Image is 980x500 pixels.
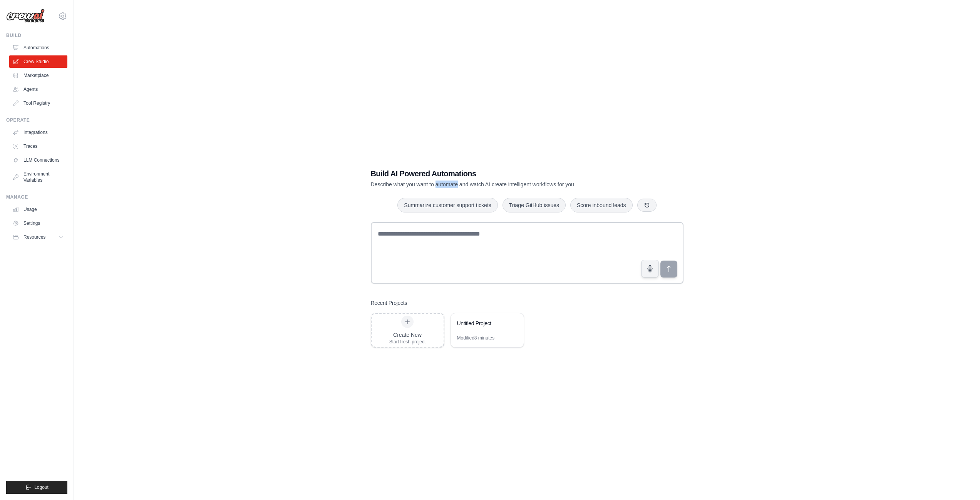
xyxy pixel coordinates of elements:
h3: Recent Projects [371,299,407,307]
div: Build [6,32,67,38]
div: Create New [389,331,426,339]
a: Tool Registry [9,97,67,109]
span: Resources [23,234,45,240]
div: Operate [6,117,67,123]
div: Modified 8 minutes [457,335,494,341]
a: Marketplace [9,69,67,82]
span: Logout [34,484,49,490]
a: Traces [9,140,67,152]
button: Triage GitHub issues [503,198,566,212]
button: Get new suggestions [637,199,657,212]
img: Logo [6,9,45,23]
button: Summarize customer support tickets [397,198,498,212]
h1: Build AI Powered Automations [371,168,630,179]
div: Untitled Project [457,319,510,327]
button: Resources [9,231,67,243]
button: Score inbound leads [570,198,633,212]
a: Agents [9,83,67,95]
a: Settings [9,217,67,229]
a: Crew Studio [9,55,67,68]
p: Describe what you want to automate and watch AI create intelligent workflows for you [371,181,630,188]
a: Integrations [9,126,67,139]
button: Logout [6,481,67,494]
a: Automations [9,42,67,54]
a: LLM Connections [9,154,67,166]
div: Start fresh project [389,339,426,345]
iframe: Chat Widget [941,463,980,500]
a: Usage [9,203,67,216]
a: Environment Variables [9,168,67,186]
button: Click to speak your automation idea [641,260,659,278]
div: 채팅 위젯 [941,463,980,500]
div: Manage [6,194,67,200]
